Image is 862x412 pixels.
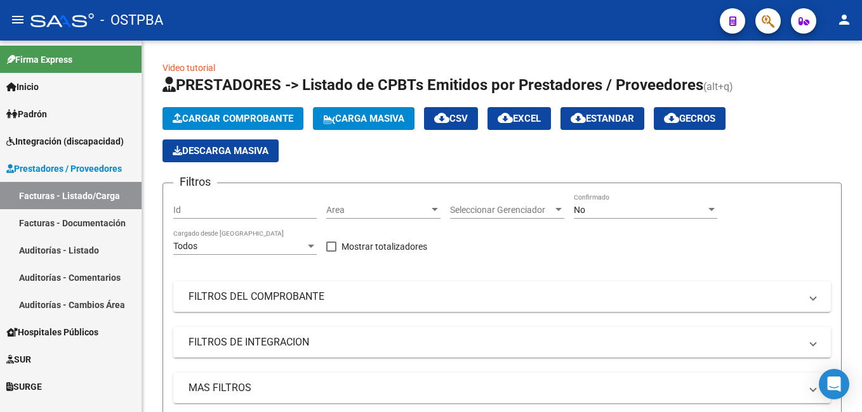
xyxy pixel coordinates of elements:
mat-icon: cloud_download [498,110,513,126]
span: Descarga Masiva [173,145,269,157]
button: Estandar [560,107,644,130]
button: Carga Masiva [313,107,414,130]
mat-expansion-panel-header: FILTROS DE INTEGRACION [173,327,831,357]
span: Hospitales Públicos [6,325,98,339]
span: Seleccionar Gerenciador [450,205,553,216]
span: Padrón [6,107,47,121]
span: Inicio [6,80,39,94]
span: PRESTADORES -> Listado de CPBTs Emitidos por Prestadores / Proveedores [162,76,703,94]
mat-expansion-panel-header: FILTROS DEL COMPROBANTE [173,281,831,312]
mat-icon: menu [10,12,25,27]
mat-icon: cloud_download [664,110,679,126]
mat-panel-title: FILTROS DE INTEGRACION [189,335,800,349]
span: Prestadores / Proveedores [6,162,122,176]
span: CSV [434,113,468,124]
span: Firma Express [6,53,72,67]
button: Gecros [654,107,726,130]
button: CSV [424,107,478,130]
mat-panel-title: MAS FILTROS [189,381,800,395]
mat-panel-title: FILTROS DEL COMPROBANTE [189,290,800,304]
span: Cargar Comprobante [173,113,293,124]
span: SUR [6,352,31,366]
span: Integración (discapacidad) [6,134,124,148]
button: Cargar Comprobante [162,107,303,130]
span: No [574,205,585,215]
h3: Filtros [173,173,217,191]
mat-icon: person [837,12,852,27]
span: EXCEL [498,113,541,124]
button: Descarga Masiva [162,139,279,162]
a: Video tutorial [162,63,215,73]
span: Gecros [664,113,715,124]
span: Estandar [571,113,634,124]
span: Carga Masiva [323,113,404,124]
div: Open Intercom Messenger [819,369,849,399]
mat-expansion-panel-header: MAS FILTROS [173,373,831,403]
mat-icon: cloud_download [434,110,449,126]
app-download-masive: Descarga masiva de comprobantes (adjuntos) [162,139,279,162]
button: EXCEL [487,107,551,130]
span: Mostrar totalizadores [341,239,427,254]
span: Todos [173,241,197,251]
span: (alt+q) [703,80,733,93]
span: SURGE [6,380,42,394]
span: - OSTPBA [100,6,163,34]
mat-icon: cloud_download [571,110,586,126]
span: Area [326,205,429,216]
